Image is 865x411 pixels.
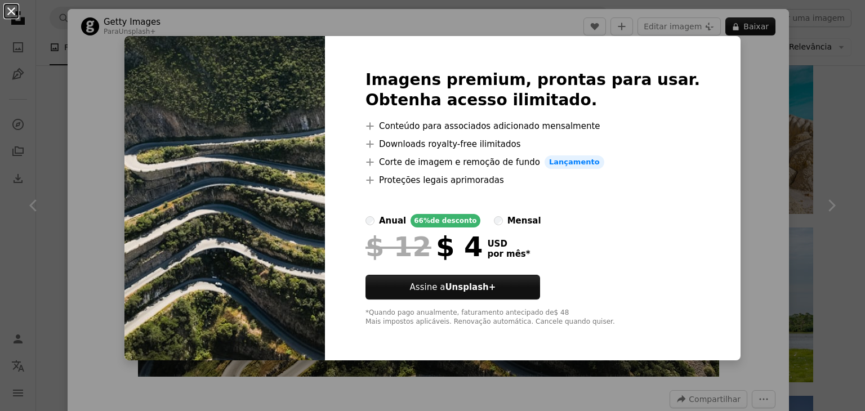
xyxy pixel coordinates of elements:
span: $ 12 [365,232,431,261]
span: USD [487,239,530,249]
li: Corte de imagem e remoção de fundo [365,155,700,169]
div: 66% de desconto [411,214,480,227]
li: Downloads royalty-free ilimitados [365,137,700,151]
li: Conteúdo para associados adicionado mensalmente [365,119,700,133]
img: premium_photo-1754254911520-7999831b0bae [124,36,325,360]
li: Proteções legais aprimoradas [365,173,700,187]
span: por mês * [487,249,530,259]
div: *Quando pago anualmente, faturamento antecipado de $ 48 Mais impostos aplicáveis. Renovação autom... [365,309,700,327]
div: mensal [507,214,541,227]
h2: Imagens premium, prontas para usar. Obtenha acesso ilimitado. [365,70,700,110]
strong: Unsplash+ [445,282,496,292]
span: Lançamento [545,155,604,169]
div: anual [379,214,406,227]
input: mensal [494,216,503,225]
input: anual66%de desconto [365,216,374,225]
div: $ 4 [365,232,483,261]
button: Assine aUnsplash+ [365,275,540,300]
